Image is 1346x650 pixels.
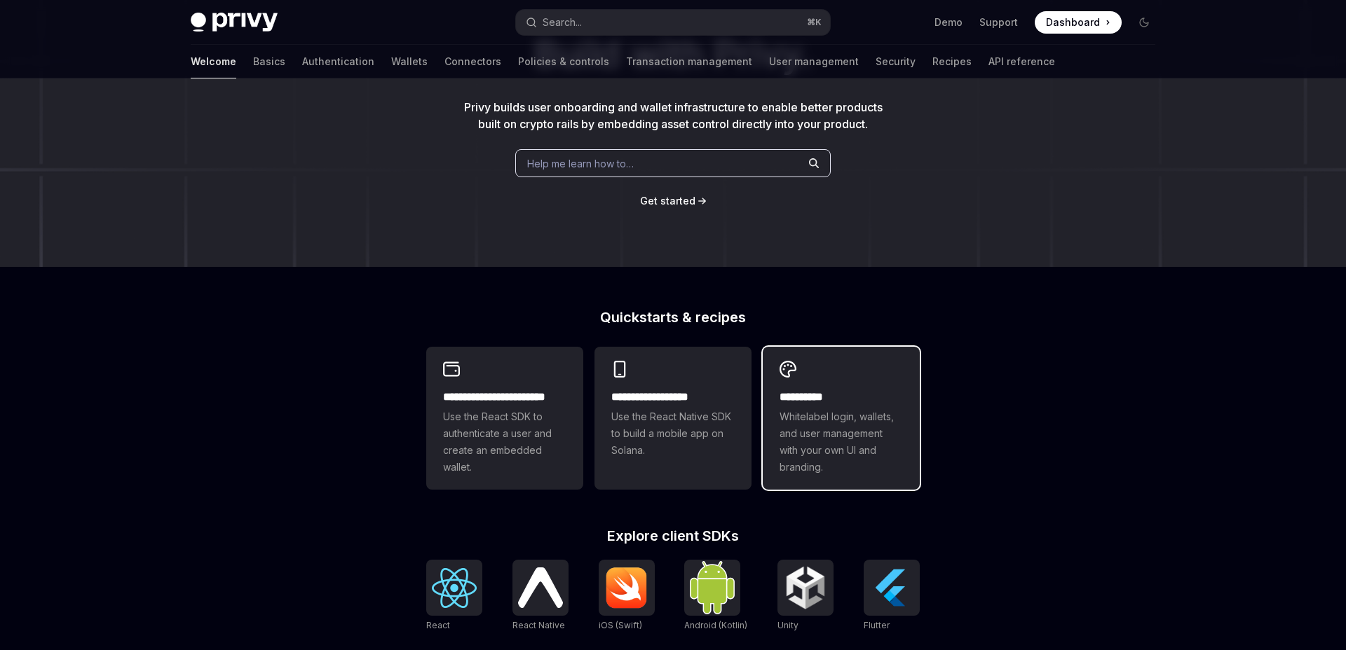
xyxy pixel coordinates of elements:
a: Wallets [391,45,428,78]
h2: Quickstarts & recipes [426,310,920,324]
img: iOS (Swift) [604,567,649,609]
a: Support [979,15,1018,29]
a: UnityUnity [777,560,834,632]
span: Use the React Native SDK to build a mobile app on Solana. [611,408,735,459]
img: React [432,568,477,608]
button: Toggle dark mode [1133,11,1155,34]
a: Android (Kotlin)Android (Kotlin) [684,560,747,632]
a: React NativeReact Native [512,560,569,632]
button: Search...⌘K [516,10,830,35]
span: Dashboard [1046,15,1100,29]
h2: Explore client SDKs [426,529,920,543]
a: Connectors [444,45,501,78]
span: React [426,620,450,630]
span: Get started [640,195,695,207]
span: React Native [512,620,565,630]
a: ReactReact [426,560,482,632]
a: Demo [934,15,963,29]
span: ⌘ K [807,17,822,28]
img: Android (Kotlin) [690,561,735,614]
span: Flutter [864,620,890,630]
span: Android (Kotlin) [684,620,747,630]
a: Authentication [302,45,374,78]
span: Whitelabel login, wallets, and user management with your own UI and branding. [780,408,903,476]
a: User management [769,45,859,78]
span: Help me learn how to… [527,156,634,171]
span: Use the React SDK to authenticate a user and create an embedded wallet. [443,408,566,476]
a: Welcome [191,45,236,78]
img: React Native [518,567,563,607]
a: Transaction management [626,45,752,78]
a: Recipes [932,45,972,78]
a: Policies & controls [518,45,609,78]
img: Unity [783,565,828,610]
a: Get started [640,194,695,208]
div: Search... [543,14,582,31]
span: iOS (Swift) [599,620,642,630]
span: Unity [777,620,798,630]
a: **** **** **** ***Use the React Native SDK to build a mobile app on Solana. [594,347,752,490]
img: Flutter [869,565,914,610]
a: **** *****Whitelabel login, wallets, and user management with your own UI and branding. [763,347,920,490]
a: API reference [988,45,1055,78]
img: dark logo [191,13,278,32]
a: Security [876,45,916,78]
a: iOS (Swift)iOS (Swift) [599,560,655,632]
a: Dashboard [1035,11,1122,34]
a: FlutterFlutter [864,560,920,632]
span: Privy builds user onboarding and wallet infrastructure to enable better products built on crypto ... [464,100,883,131]
a: Basics [253,45,285,78]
